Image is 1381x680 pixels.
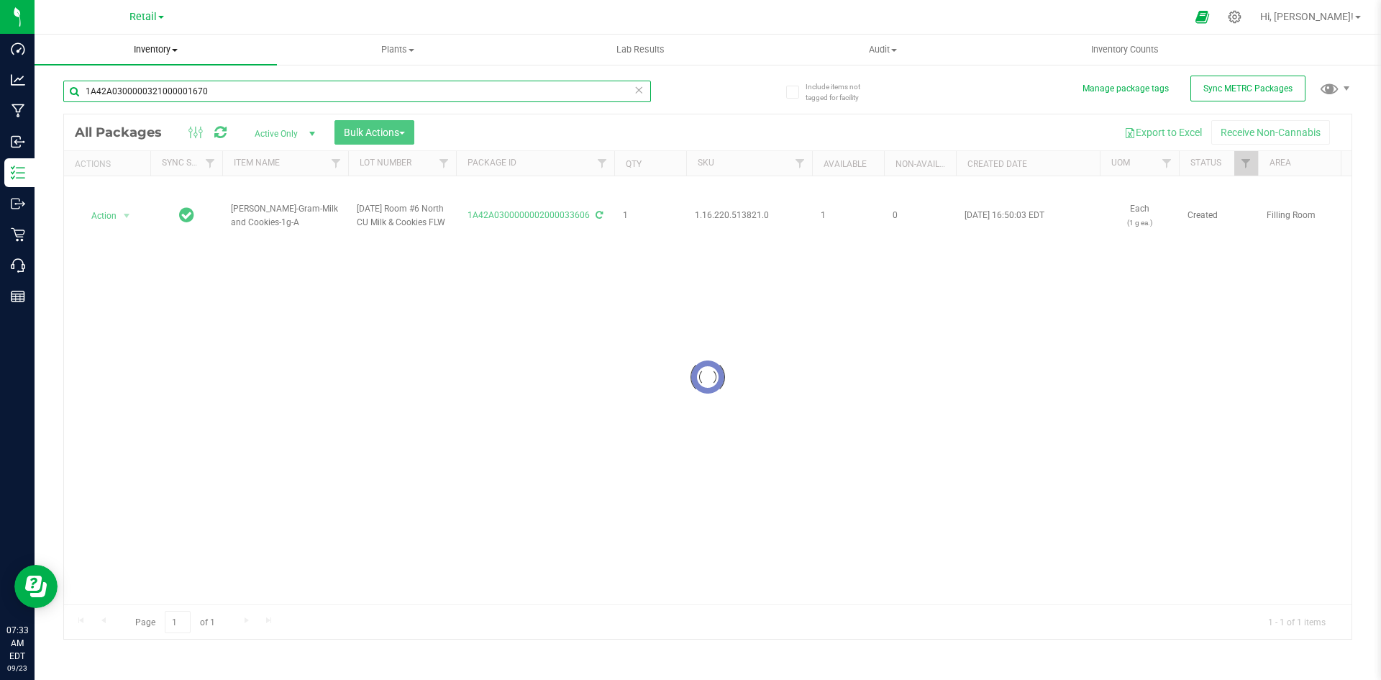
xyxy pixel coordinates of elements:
span: Retail [129,11,157,23]
span: Inventory Counts [1072,43,1178,56]
inline-svg: Manufacturing [11,104,25,118]
a: Inventory [35,35,277,65]
input: Search Package ID, Item Name, SKU, Lot or Part Number... [63,81,651,102]
inline-svg: Outbound [11,196,25,211]
button: Manage package tags [1083,83,1169,95]
div: Manage settings [1226,10,1244,24]
span: Inventory [35,43,277,56]
inline-svg: Retail [11,227,25,242]
span: Plants [278,43,519,56]
a: Audit [762,35,1004,65]
inline-svg: Call Center [11,258,25,273]
span: Hi, [PERSON_NAME]! [1260,11,1354,22]
span: Lab Results [597,43,684,56]
inline-svg: Inbound [11,135,25,149]
inline-svg: Analytics [11,73,25,87]
span: Include items not tagged for facility [806,81,878,103]
span: Clear [634,81,644,99]
button: Sync METRC Packages [1190,76,1305,101]
span: Open Ecommerce Menu [1186,3,1218,31]
p: 09/23 [6,663,28,674]
span: Audit [762,43,1003,56]
inline-svg: Dashboard [11,42,25,56]
a: Inventory Counts [1004,35,1246,65]
iframe: Resource center [14,565,58,608]
a: Lab Results [519,35,762,65]
span: Sync METRC Packages [1203,83,1293,94]
a: Plants [277,35,519,65]
p: 07:33 AM EDT [6,624,28,663]
inline-svg: Reports [11,289,25,304]
inline-svg: Inventory [11,166,25,180]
